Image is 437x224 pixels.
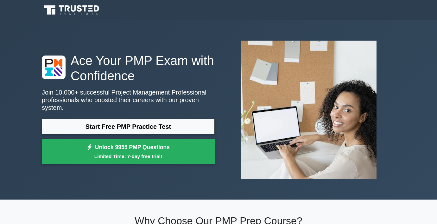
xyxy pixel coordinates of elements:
a: Unlock 9955 PMP QuestionsLimited Time: 7-day free trial! [42,139,215,164]
a: Start Free PMP Practice Test [42,119,215,134]
small: Limited Time: 7-day free trial! [50,153,207,160]
p: Join 10,000+ successful Project Management Professional professionals who boosted their careers w... [42,89,215,111]
h1: Ace Your PMP Exam with Confidence [42,53,215,83]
